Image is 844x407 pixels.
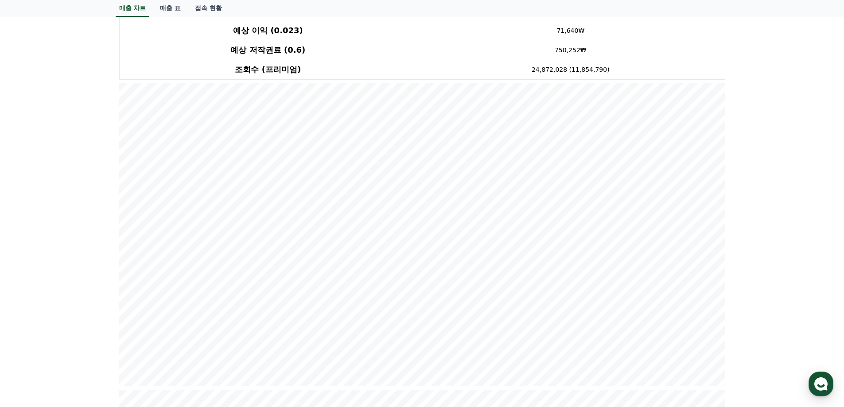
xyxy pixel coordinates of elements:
[81,295,92,302] span: 대화
[416,60,725,80] td: 24,872,028 (11,854,790)
[416,21,725,40] td: 71,640₩
[416,40,725,60] td: 750,252₩
[123,24,413,37] h4: 예상 이익 (0.023)
[123,63,413,76] h4: 조회수 (프리미엄)
[114,281,170,303] a: 설정
[58,281,114,303] a: 대화
[28,294,33,301] span: 홈
[123,44,413,56] h4: 예상 저작권료 (0.6)
[3,281,58,303] a: 홈
[137,294,148,301] span: 설정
